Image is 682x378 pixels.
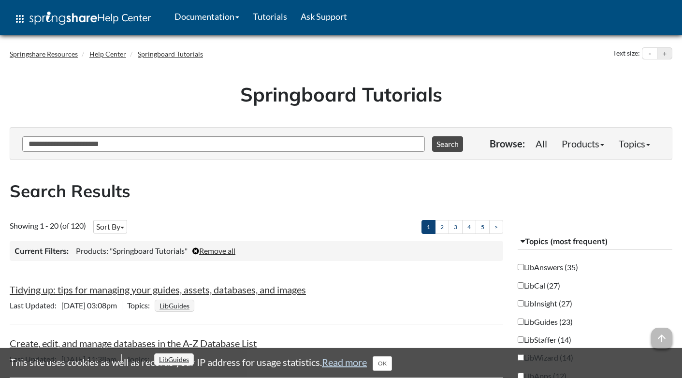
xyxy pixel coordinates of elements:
[421,220,503,234] ul: Pagination of search results
[10,354,61,363] span: Last Updated
[518,336,524,343] input: LibStaffer (14)
[89,50,126,58] a: Help Center
[168,4,246,29] a: Documentation
[554,134,611,153] a: Products
[657,48,672,59] button: Increase text size
[10,179,672,203] h2: Search Results
[518,280,560,291] label: LibCal (27)
[294,4,354,29] a: Ask Support
[518,233,672,250] button: Topics (most frequent)
[97,11,151,24] span: Help Center
[10,337,257,349] a: Create, edit, and manage databases in the A-Z Database List
[518,282,524,289] input: LibCal (27)
[518,354,524,361] input: LibWizard (14)
[651,329,672,340] a: arrow_upward
[449,220,463,234] a: 3
[93,220,127,233] button: Sort By
[518,317,573,327] label: LibGuides (23)
[490,137,525,150] p: Browse:
[158,299,191,313] a: LibGuides
[127,301,155,310] span: Topics
[10,284,306,295] a: Tidying up: tips for managing your guides, assets, databases, and images
[7,4,158,33] a: apps Help Center
[611,134,657,153] a: Topics
[421,220,435,234] a: 1
[518,262,578,273] label: LibAnswers (35)
[432,136,463,152] button: Search
[518,300,524,306] input: LibInsight (27)
[29,12,97,25] img: Springshare
[476,220,490,234] a: 5
[154,354,196,363] ul: Topics
[110,246,188,255] span: "Springboard Tutorials"
[651,328,672,349] span: arrow_upward
[518,264,524,270] input: LibAnswers (35)
[518,319,524,325] input: LibGuides (23)
[10,301,61,310] span: Last Updated
[611,47,642,60] div: Text size:
[489,220,503,234] a: >
[155,301,197,310] ul: Topics
[10,50,78,58] a: Springshare Resources
[14,13,26,25] span: apps
[518,298,572,309] label: LibInsight (27)
[462,220,476,234] a: 4
[192,246,235,255] a: Remove all
[528,134,554,153] a: All
[435,220,449,234] a: 2
[10,221,86,230] span: Showing 1 - 20 (of 120)
[518,352,573,363] label: LibWizard (14)
[10,301,122,310] span: [DATE] 03:08pm
[518,334,571,345] label: LibStaffer (14)
[17,81,665,108] h1: Springboard Tutorials
[10,354,121,363] span: [DATE] 11:38am
[158,352,190,366] a: LibGuides
[127,354,154,363] span: Topics
[15,246,69,256] h3: Current Filters
[642,48,657,59] button: Decrease text size
[76,246,108,255] span: Products:
[246,4,294,29] a: Tutorials
[138,50,203,58] a: Springboard Tutorials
